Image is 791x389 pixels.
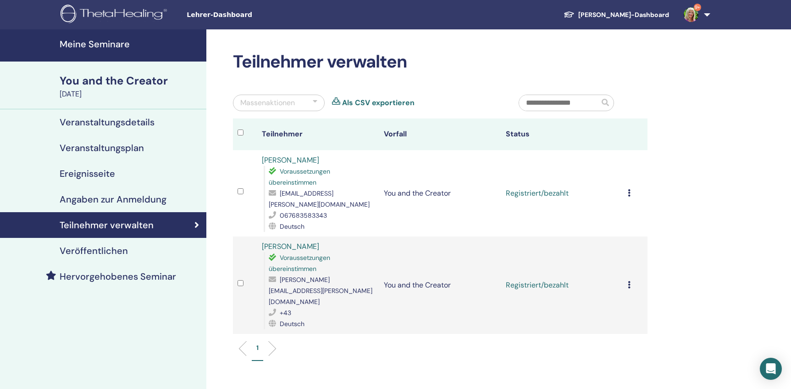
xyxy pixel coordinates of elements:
[60,220,154,231] h4: Teilnehmer verwalten
[501,118,623,150] th: Status
[262,242,319,251] a: [PERSON_NAME]
[60,142,144,153] h4: Veranstaltungsplan
[379,237,501,334] td: You and the Creator
[269,276,372,306] span: [PERSON_NAME][EMAIL_ADDRESS][PERSON_NAME][DOMAIN_NAME]
[564,11,575,18] img: graduation-cap-white.svg
[60,89,201,100] div: [DATE]
[556,6,676,23] a: [PERSON_NAME]-Dashboard
[54,73,206,100] a: You and the Creator[DATE]
[280,320,304,328] span: Deutsch
[379,150,501,237] td: You and the Creator
[60,73,201,89] div: You and the Creator
[187,10,324,20] span: Lehrer-Dashboard
[694,4,701,11] span: 9+
[60,271,176,282] h4: Hervorgehobenes Seminar
[233,51,647,73] h2: Teilnehmer verwalten
[262,155,319,165] a: [PERSON_NAME]
[60,168,115,179] h4: Ereignisseite
[280,309,291,317] span: +43
[269,189,370,209] span: [EMAIL_ADDRESS][PERSON_NAME][DOMAIN_NAME]
[760,358,782,380] div: Open Intercom Messenger
[280,222,304,231] span: Deutsch
[269,254,330,273] span: Voraussetzungen übereinstimmen
[256,343,259,353] p: 1
[240,97,295,108] div: Massenaktionen
[269,167,330,186] span: Voraussetzungen übereinstimmen
[684,7,698,22] img: default.jpg
[60,245,128,256] h4: Veröffentlichen
[379,118,501,150] th: Vorfall
[60,39,201,50] h4: Meine Seminare
[280,211,327,220] span: 067683583343
[61,5,170,25] img: logo.png
[60,117,155,128] h4: Veranstaltungsdetails
[257,118,379,150] th: Teilnehmer
[60,194,166,205] h4: Angaben zur Anmeldung
[342,97,415,108] a: Als CSV exportieren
